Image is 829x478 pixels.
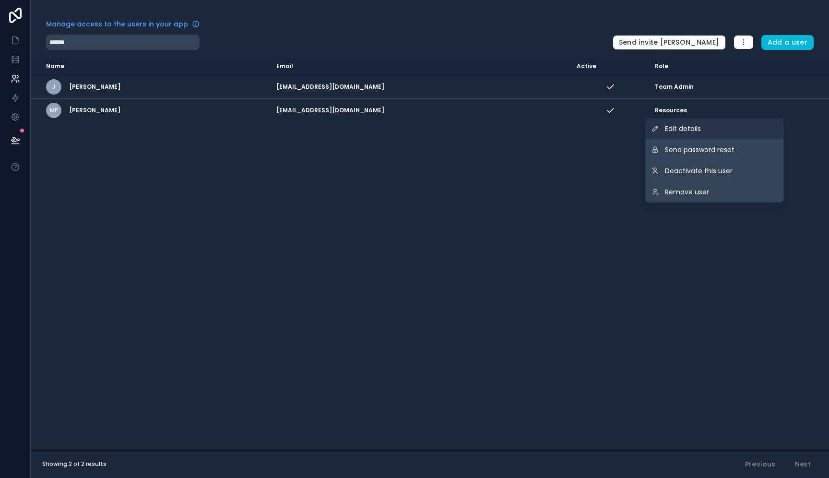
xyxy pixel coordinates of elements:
a: Deactivate this user [646,160,784,181]
span: Showing 2 of 2 results [42,460,107,468]
td: [EMAIL_ADDRESS][DOMAIN_NAME] [271,75,571,99]
td: [EMAIL_ADDRESS][DOMAIN_NAME] [271,99,571,122]
button: Send password reset [646,139,784,160]
button: Send invite [PERSON_NAME] [613,35,726,50]
span: Send password reset [665,145,734,155]
span: MP [50,107,58,114]
th: Active [571,58,649,75]
span: Manage access to the users in your app [46,19,188,29]
span: Team Admin [655,83,694,91]
span: [PERSON_NAME] [69,107,120,114]
span: J [52,83,55,91]
span: [PERSON_NAME] [69,83,120,91]
a: Edit details [646,118,784,139]
a: Remove user [646,181,784,203]
button: Add a user [761,35,814,50]
span: Deactivate this user [665,166,733,176]
span: Edit details [665,124,701,133]
div: scrollable content [31,58,829,450]
th: Email [271,58,571,75]
th: Role [649,58,776,75]
span: Remove user [665,187,709,197]
span: Resources [655,107,687,114]
a: Manage access to the users in your app [46,19,200,29]
th: Name [31,58,271,75]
